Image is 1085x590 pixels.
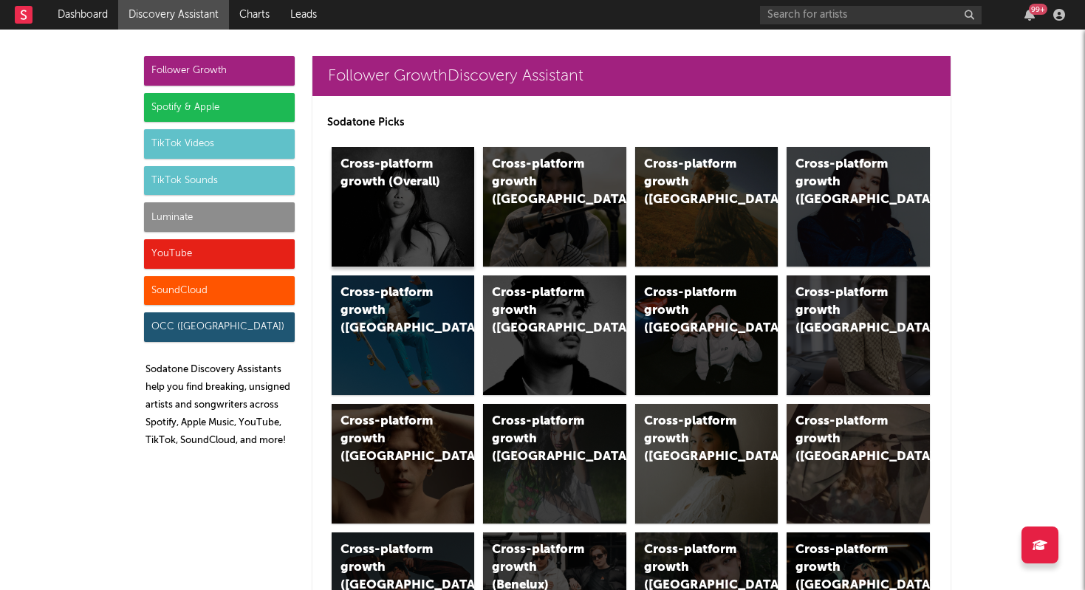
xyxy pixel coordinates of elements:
div: TikTok Sounds [144,166,295,196]
div: Follower Growth [144,56,295,86]
a: Cross-platform growth ([GEOGRAPHIC_DATA]/GSA) [635,275,778,395]
a: Cross-platform growth ([GEOGRAPHIC_DATA]) [332,275,475,395]
a: Cross-platform growth ([GEOGRAPHIC_DATA]) [483,147,626,267]
div: Cross-platform growth ([GEOGRAPHIC_DATA]) [492,156,592,209]
a: Cross-platform growth ([GEOGRAPHIC_DATA]) [787,275,930,395]
div: YouTube [144,239,295,269]
div: Cross-platform growth ([GEOGRAPHIC_DATA]) [795,413,896,466]
a: Cross-platform growth (Overall) [332,147,475,267]
div: Cross-platform growth ([GEOGRAPHIC_DATA]) [795,156,896,209]
div: Cross-platform growth ([GEOGRAPHIC_DATA]) [340,413,441,466]
input: Search for artists [760,6,982,24]
a: Cross-platform growth ([GEOGRAPHIC_DATA]) [635,404,778,524]
div: Luminate [144,202,295,232]
div: Cross-platform growth ([GEOGRAPHIC_DATA]) [644,413,745,466]
div: 99 + [1029,4,1047,15]
div: Cross-platform growth ([GEOGRAPHIC_DATA]) [340,284,441,337]
div: Cross-platform growth ([GEOGRAPHIC_DATA]) [492,413,592,466]
a: Cross-platform growth ([GEOGRAPHIC_DATA]) [787,147,930,267]
div: Cross-platform growth ([GEOGRAPHIC_DATA]) [492,284,592,337]
div: Cross-platform growth ([GEOGRAPHIC_DATA]/GSA) [644,284,745,337]
div: Cross-platform growth (Overall) [340,156,441,191]
div: Spotify & Apple [144,93,295,123]
a: Cross-platform growth ([GEOGRAPHIC_DATA]) [332,404,475,524]
a: Cross-platform growth ([GEOGRAPHIC_DATA]) [635,147,778,267]
button: 99+ [1024,9,1035,21]
div: OCC ([GEOGRAPHIC_DATA]) [144,312,295,342]
p: Sodatone Picks [327,114,936,131]
a: Follower GrowthDiscovery Assistant [312,56,951,96]
a: Cross-platform growth ([GEOGRAPHIC_DATA]) [483,275,626,395]
p: Sodatone Discovery Assistants help you find breaking, unsigned artists and songwriters across Spo... [146,361,295,450]
div: SoundCloud [144,276,295,306]
a: Cross-platform growth ([GEOGRAPHIC_DATA]) [483,404,626,524]
div: Cross-platform growth ([GEOGRAPHIC_DATA]) [644,156,745,209]
div: TikTok Videos [144,129,295,159]
div: Cross-platform growth ([GEOGRAPHIC_DATA]) [795,284,896,337]
a: Cross-platform growth ([GEOGRAPHIC_DATA]) [787,404,930,524]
